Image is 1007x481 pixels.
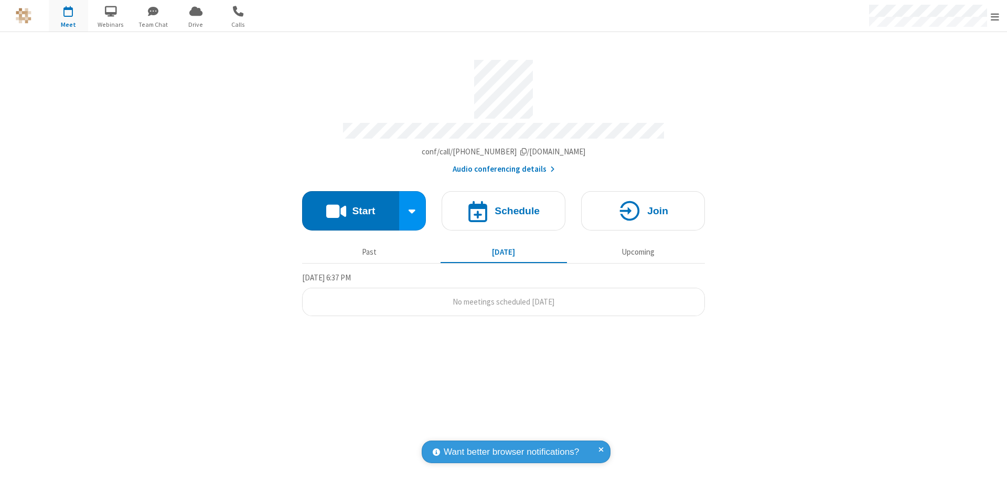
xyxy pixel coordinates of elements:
[399,191,426,231] div: Start conference options
[306,242,433,262] button: Past
[302,191,399,231] button: Start
[422,146,586,158] button: Copy my meeting room linkCopy my meeting room link
[647,206,668,216] h4: Join
[302,273,351,283] span: [DATE] 6:37 PM
[176,20,216,29] span: Drive
[219,20,258,29] span: Calls
[16,8,31,24] img: QA Selenium DO NOT DELETE OR CHANGE
[441,242,567,262] button: [DATE]
[134,20,173,29] span: Team Chat
[302,271,705,317] section: Today's Meetings
[442,191,565,231] button: Schedule
[302,52,705,175] section: Account details
[49,20,88,29] span: Meet
[422,147,586,156] span: Copy my meeting room link
[444,445,579,459] span: Want better browser notifications?
[352,206,375,216] h4: Start
[453,163,555,175] button: Audio conferencing details
[453,297,554,307] span: No meetings scheduled [DATE]
[91,20,131,29] span: Webinars
[495,206,540,216] h4: Schedule
[581,191,705,231] button: Join
[575,242,701,262] button: Upcoming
